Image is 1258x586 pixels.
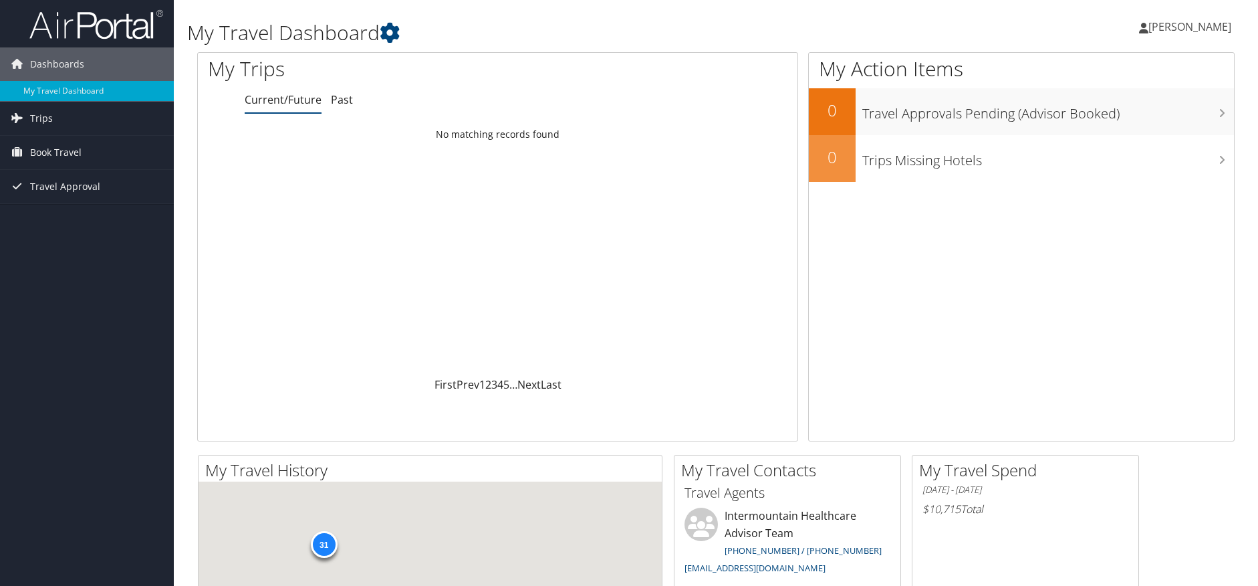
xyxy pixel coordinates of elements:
span: Travel Approval [30,170,100,203]
a: 1 [479,377,485,392]
span: [PERSON_NAME] [1148,19,1231,34]
img: airportal-logo.png [29,9,163,40]
span: Book Travel [30,136,82,169]
a: 2 [485,377,491,392]
li: Intermountain Healthcare Advisor Team [678,508,897,579]
h1: My Travel Dashboard [187,19,892,47]
a: First [434,377,457,392]
a: Current/Future [245,92,322,107]
span: Dashboards [30,47,84,81]
a: 0Travel Approvals Pending (Advisor Booked) [809,88,1234,135]
span: … [509,377,517,392]
td: No matching records found [198,122,797,146]
h3: Travel Agents [684,484,890,502]
a: Last [541,377,561,392]
h2: My Travel Contacts [681,459,900,482]
a: 5 [503,377,509,392]
span: $10,715 [922,502,961,516]
span: Trips [30,102,53,135]
a: [EMAIL_ADDRESS][DOMAIN_NAME] [684,562,826,574]
a: [PERSON_NAME] [1139,7,1245,47]
a: Past [331,92,353,107]
h6: Total [922,502,1128,516]
h6: [DATE] - [DATE] [922,484,1128,496]
a: 3 [491,377,497,392]
h2: 0 [809,99,856,122]
a: Next [517,377,541,392]
div: 31 [310,530,337,557]
h2: My Travel History [205,459,662,482]
a: [PHONE_NUMBER] / [PHONE_NUMBER] [725,545,882,557]
a: Prev [457,377,479,392]
h3: Trips Missing Hotels [862,144,1234,170]
h2: My Travel Spend [919,459,1138,482]
h1: My Action Items [809,55,1234,83]
h1: My Trips [208,55,537,83]
a: 0Trips Missing Hotels [809,135,1234,182]
h3: Travel Approvals Pending (Advisor Booked) [862,98,1234,123]
h2: 0 [809,146,856,169]
a: 4 [497,377,503,392]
